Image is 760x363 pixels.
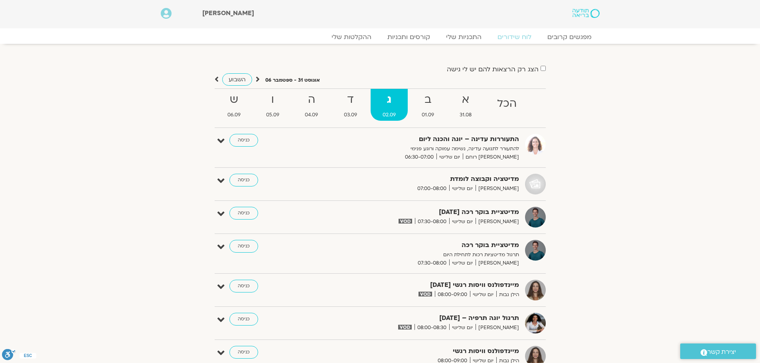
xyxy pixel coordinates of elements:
[324,240,519,251] strong: מדיטציית בוקר רכה
[415,324,449,332] span: 08:00-08:30
[371,111,408,119] span: 02.09
[415,218,449,226] span: 07:30-08:00
[438,33,490,41] a: התכניות שלי
[229,174,258,186] a: כניסה
[324,174,519,184] strong: מדיטציה וקבוצה לומדת
[332,91,369,109] strong: ד
[324,280,519,290] strong: מיינדפולנס וויסות רגשי [DATE]
[415,259,449,267] span: 07:30-08:00
[476,218,519,226] span: [PERSON_NAME]
[448,111,484,119] span: 31.08
[324,145,519,153] p: להתעורר לתנועה עדינה, נשימה עמוקה ורוגע פנימי
[418,292,432,296] img: vodicon
[215,89,253,121] a: ש06.09
[254,111,291,119] span: 05.09
[379,33,438,41] a: קורסים ותכניות
[222,73,252,86] a: השבוע
[485,95,529,113] strong: הכל
[448,89,484,121] a: א31.08
[399,219,412,224] img: vodicon
[324,313,519,324] strong: תרגול יוגה תרפיה – [DATE]
[449,218,476,226] span: יום שלישי
[680,343,756,359] a: יצירת קשר
[324,134,519,145] strong: התעוררות עדינה – יוגה והכנה ליום
[449,259,476,267] span: יום שלישי
[371,89,408,121] a: ג02.09
[254,91,291,109] strong: ו
[470,290,496,299] span: יום שלישי
[539,33,600,41] a: מפגשים קרובים
[229,76,246,83] span: השבוע
[324,346,519,357] strong: מיינדפולנס וויסות רגשי
[463,153,519,161] span: [PERSON_NAME] רוחם
[447,66,539,73] label: הצג רק הרצאות להם יש לי גישה
[293,111,330,119] span: 04.09
[202,9,254,18] span: [PERSON_NAME]
[229,346,258,359] a: כניסה
[229,280,258,292] a: כניסה
[265,76,320,84] p: אוגוסט 31 - ספטמבר 06
[229,240,258,253] a: כניסה
[409,89,446,121] a: ב01.09
[707,347,736,357] span: יצירת קשר
[476,324,519,332] span: [PERSON_NAME]
[398,325,411,330] img: vodicon
[324,207,519,218] strong: מדיטציית בוקר רכה [DATE]
[476,259,519,267] span: [PERSON_NAME]
[229,313,258,326] a: כניסה
[161,33,600,41] nav: Menu
[476,184,519,193] span: [PERSON_NAME]
[293,91,330,109] strong: ה
[229,207,258,220] a: כניסה
[371,91,408,109] strong: ג
[254,89,291,121] a: ו05.09
[409,91,446,109] strong: ב
[449,184,476,193] span: יום שלישי
[415,184,449,193] span: 07:00-08:00
[490,33,539,41] a: לוח שידורים
[332,111,369,119] span: 03.09
[436,153,463,161] span: יום שלישי
[409,111,446,119] span: 01.09
[402,153,436,161] span: 06:30-07:00
[448,91,484,109] strong: א
[215,111,253,119] span: 06.09
[293,89,330,121] a: ה04.09
[485,89,529,121] a: הכל
[449,324,476,332] span: יום שלישי
[215,91,253,109] strong: ש
[435,290,470,299] span: 08:00-09:00
[229,134,258,147] a: כניסה
[496,290,519,299] span: הילן נבות
[332,89,369,121] a: ד03.09
[324,251,519,259] p: תרגול מדיטציות רכות לתחילת היום
[324,33,379,41] a: ההקלטות שלי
